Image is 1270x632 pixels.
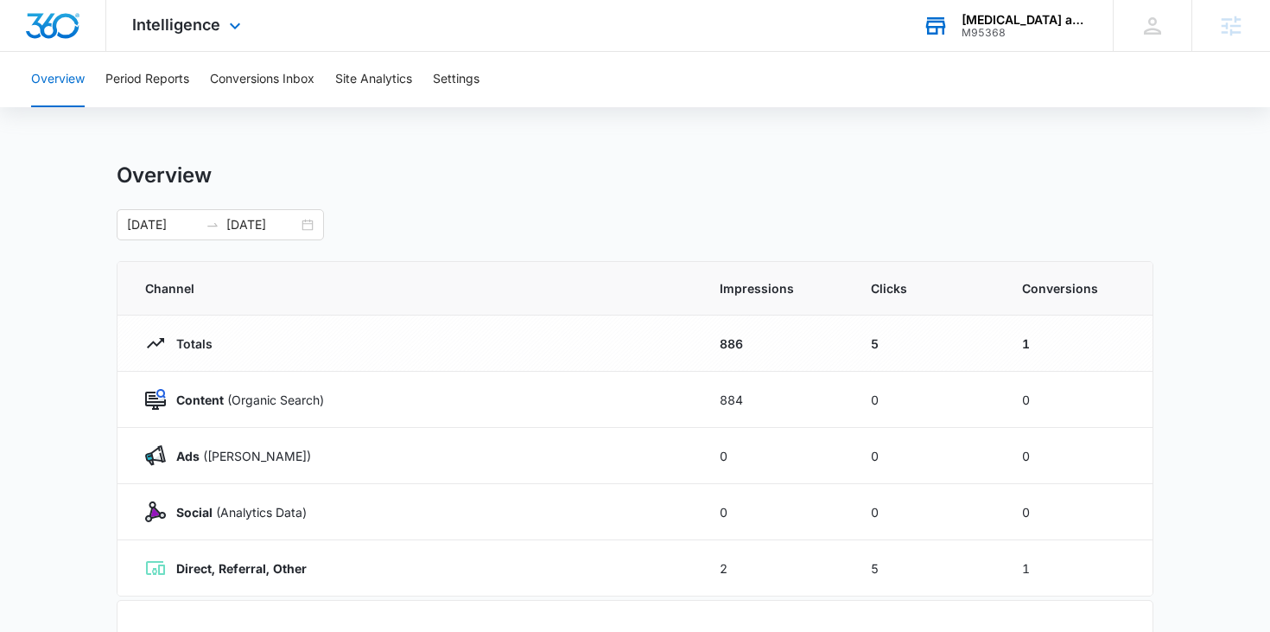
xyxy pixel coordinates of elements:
[850,540,1001,597] td: 5
[1022,279,1125,297] span: Conversions
[850,316,1001,372] td: 5
[117,163,212,188] h1: Overview
[962,13,1088,27] div: account name
[699,540,850,597] td: 2
[1001,540,1153,597] td: 1
[433,52,479,107] button: Settings
[850,484,1001,540] td: 0
[699,372,850,428] td: 884
[962,27,1088,39] div: account id
[699,484,850,540] td: 0
[176,393,224,407] strong: Content
[1001,372,1153,428] td: 0
[335,52,412,107] button: Site Analytics
[720,279,829,297] span: Impressions
[206,218,219,232] span: swap-right
[31,52,85,107] button: Overview
[105,52,189,107] button: Period Reports
[132,16,220,34] span: Intelligence
[226,215,298,234] input: End date
[850,428,1001,484] td: 0
[699,428,850,484] td: 0
[1001,428,1153,484] td: 0
[145,279,678,297] span: Channel
[1001,316,1153,372] td: 1
[166,335,213,353] p: Totals
[176,561,307,576] strong: Direct, Referral, Other
[166,391,324,409] p: (Organic Search)
[145,445,166,466] img: Ads
[850,372,1001,428] td: 0
[166,447,311,465] p: ([PERSON_NAME])
[1001,484,1153,540] td: 0
[699,316,850,372] td: 886
[210,52,314,107] button: Conversions Inbox
[166,503,307,521] p: (Analytics Data)
[127,215,199,234] input: Start date
[176,449,200,463] strong: Ads
[145,389,166,410] img: Content
[206,218,219,232] span: to
[145,501,166,522] img: Social
[871,279,981,297] span: Clicks
[176,505,213,520] strong: Social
